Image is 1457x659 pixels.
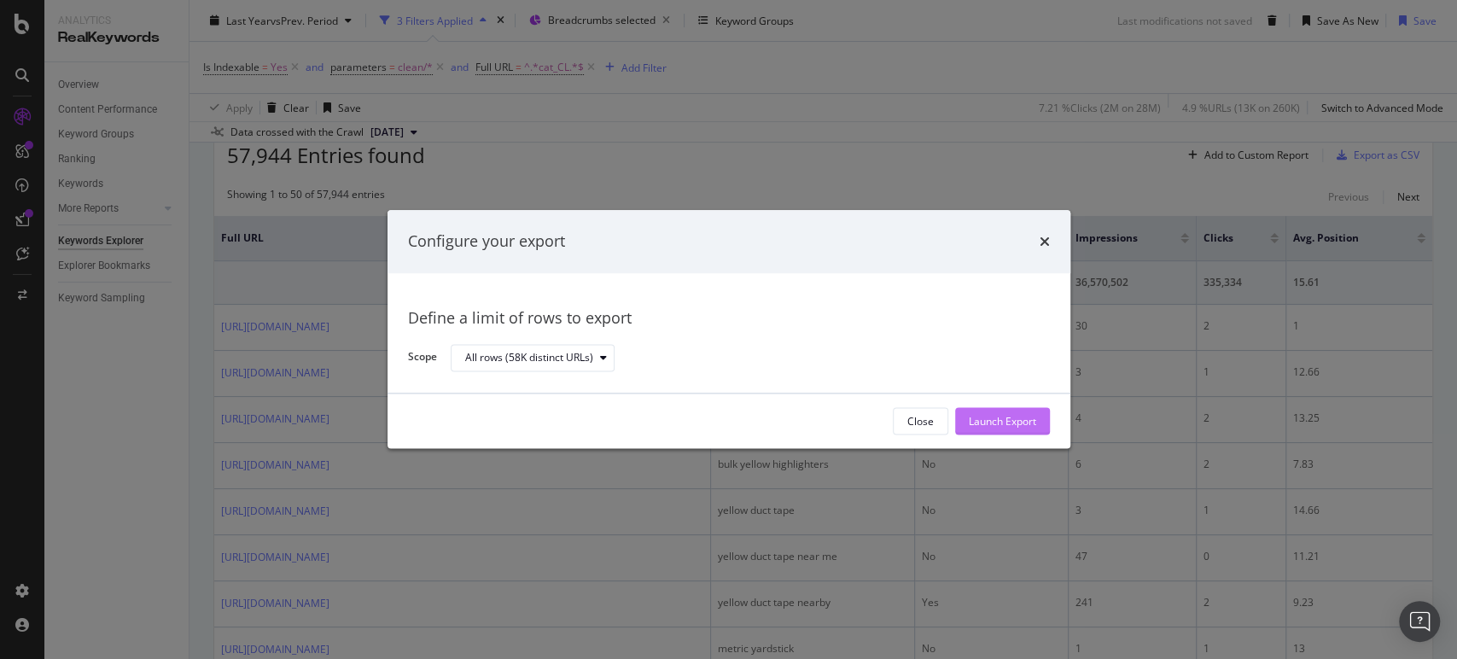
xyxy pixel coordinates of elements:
[907,414,934,429] div: Close
[893,408,948,435] button: Close
[465,353,593,363] div: All rows (58K distinct URLs)
[1399,601,1440,642] div: Open Intercom Messenger
[408,230,565,253] div: Configure your export
[969,414,1036,429] div: Launch Export
[1040,230,1050,253] div: times
[408,350,437,369] label: Scope
[955,408,1050,435] button: Launch Export
[408,307,1050,329] div: Define a limit of rows to export
[388,210,1070,448] div: modal
[451,344,615,371] button: All rows (58K distinct URLs)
